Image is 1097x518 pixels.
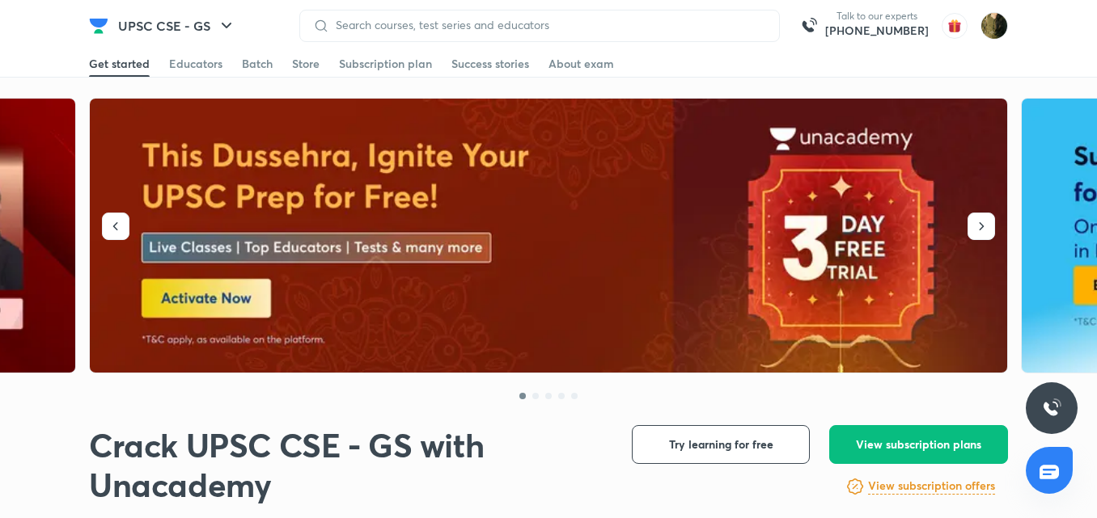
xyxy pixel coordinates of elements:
img: ttu [1042,398,1061,418]
span: View subscription plans [856,436,981,453]
a: [PHONE_NUMBER] [825,23,929,39]
span: Try learning for free [669,436,773,453]
a: Batch [242,51,273,77]
button: View subscription plans [829,425,1008,464]
a: View subscription offers [868,477,995,496]
h6: View subscription offers [868,478,995,495]
a: Educators [169,51,222,77]
a: Store [292,51,320,77]
img: Ruhi Chi [981,12,1008,40]
input: Search courses, test series and educators [329,19,766,32]
div: Get started [89,56,150,72]
div: Educators [169,56,222,72]
div: Subscription plan [339,56,432,72]
div: Success stories [451,56,529,72]
a: Subscription plan [339,51,432,77]
a: Success stories [451,51,529,77]
div: Store [292,56,320,72]
p: Talk to our experts [825,10,929,23]
a: Get started [89,51,150,77]
button: UPSC CSE - GS [108,10,246,42]
img: Company Logo [89,16,108,36]
h1: Crack UPSC CSE - GS with Unacademy [89,425,606,504]
a: About exam [548,51,614,77]
button: Try learning for free [632,425,810,464]
div: About exam [548,56,614,72]
div: Batch [242,56,273,72]
img: call-us [793,10,825,42]
img: avatar [942,13,968,39]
